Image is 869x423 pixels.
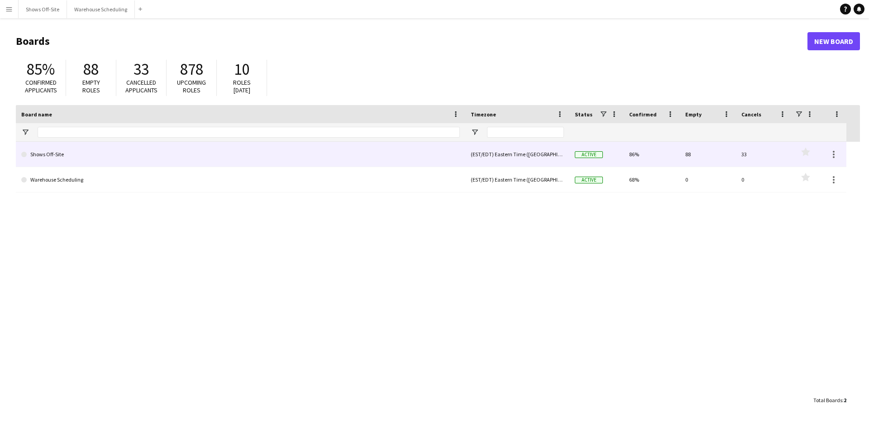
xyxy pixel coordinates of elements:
span: 2 [844,397,846,404]
span: Total Boards [813,397,842,404]
div: (EST/EDT) Eastern Time ([GEOGRAPHIC_DATA] & [GEOGRAPHIC_DATA]) [465,142,569,167]
span: Empty [685,111,702,118]
span: 10 [234,59,249,79]
div: : [813,391,846,409]
span: Confirmed applicants [25,78,57,94]
a: New Board [807,32,860,50]
div: 0 [736,167,792,192]
span: Roles [DATE] [233,78,251,94]
span: Empty roles [82,78,100,94]
h1: Boards [16,34,807,48]
span: Active [575,177,603,183]
span: Cancels [741,111,761,118]
div: 68% [624,167,680,192]
span: Status [575,111,592,118]
span: Active [575,151,603,158]
input: Board name Filter Input [38,127,460,138]
div: 0 [680,167,736,192]
span: Timezone [471,111,496,118]
span: Cancelled applicants [125,78,158,94]
button: Shows Off-Site [19,0,67,18]
span: Board name [21,111,52,118]
button: Warehouse Scheduling [67,0,135,18]
div: (EST/EDT) Eastern Time ([GEOGRAPHIC_DATA] & [GEOGRAPHIC_DATA]) [465,167,569,192]
a: Warehouse Scheduling [21,167,460,192]
span: 878 [180,59,203,79]
input: Timezone Filter Input [487,127,564,138]
button: Open Filter Menu [21,128,29,136]
span: Upcoming roles [177,78,206,94]
span: 85% [27,59,55,79]
a: Shows Off-Site [21,142,460,167]
span: 88 [83,59,99,79]
div: 86% [624,142,680,167]
div: 33 [736,142,792,167]
button: Open Filter Menu [471,128,479,136]
div: 88 [680,142,736,167]
span: 33 [134,59,149,79]
span: Confirmed [629,111,657,118]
